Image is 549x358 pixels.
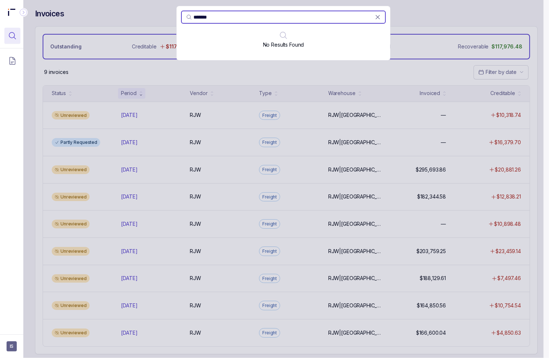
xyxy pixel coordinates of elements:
[19,8,28,17] div: Collapse Icon
[4,53,20,69] button: Menu Icon Button DocumentTextIcon
[263,41,304,48] p: No Results Found
[7,341,17,351] button: User initials
[4,28,20,44] button: Menu Icon Button MagnifyingGlassIcon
